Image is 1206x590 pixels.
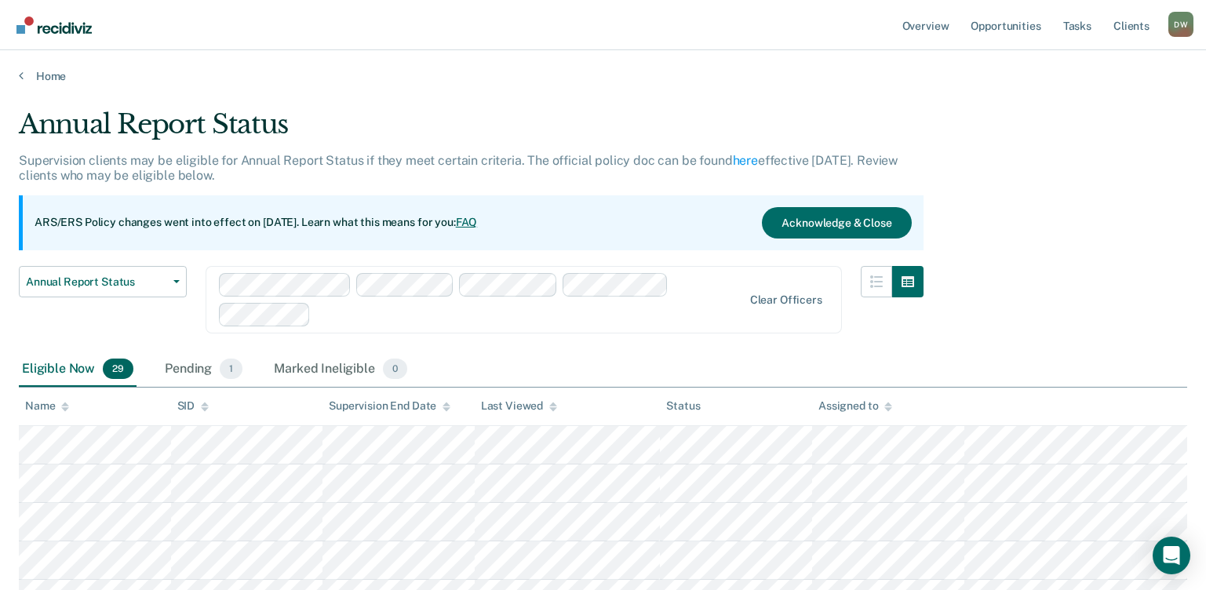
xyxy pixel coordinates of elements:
[177,399,210,413] div: SID
[1168,12,1193,37] button: Profile dropdown button
[329,399,450,413] div: Supervision End Date
[1168,12,1193,37] div: D W
[220,359,242,379] span: 1
[818,399,892,413] div: Assigned to
[162,352,246,387] div: Pending1
[19,266,187,297] button: Annual Report Status
[25,399,69,413] div: Name
[19,108,924,153] div: Annual Report Status
[19,69,1187,83] a: Home
[383,359,407,379] span: 0
[103,359,133,379] span: 29
[456,216,478,228] a: FAQ
[16,16,92,34] img: Recidiviz
[26,275,167,289] span: Annual Report Status
[271,352,410,387] div: Marked Ineligible0
[750,293,822,307] div: Clear officers
[19,352,137,387] div: Eligible Now29
[19,153,898,183] p: Supervision clients may be eligible for Annual Report Status if they meet certain criteria. The o...
[666,399,700,413] div: Status
[35,215,477,231] p: ARS/ERS Policy changes went into effect on [DATE]. Learn what this means for you:
[762,207,911,239] button: Acknowledge & Close
[1153,537,1190,574] div: Open Intercom Messenger
[481,399,557,413] div: Last Viewed
[733,153,758,168] a: here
